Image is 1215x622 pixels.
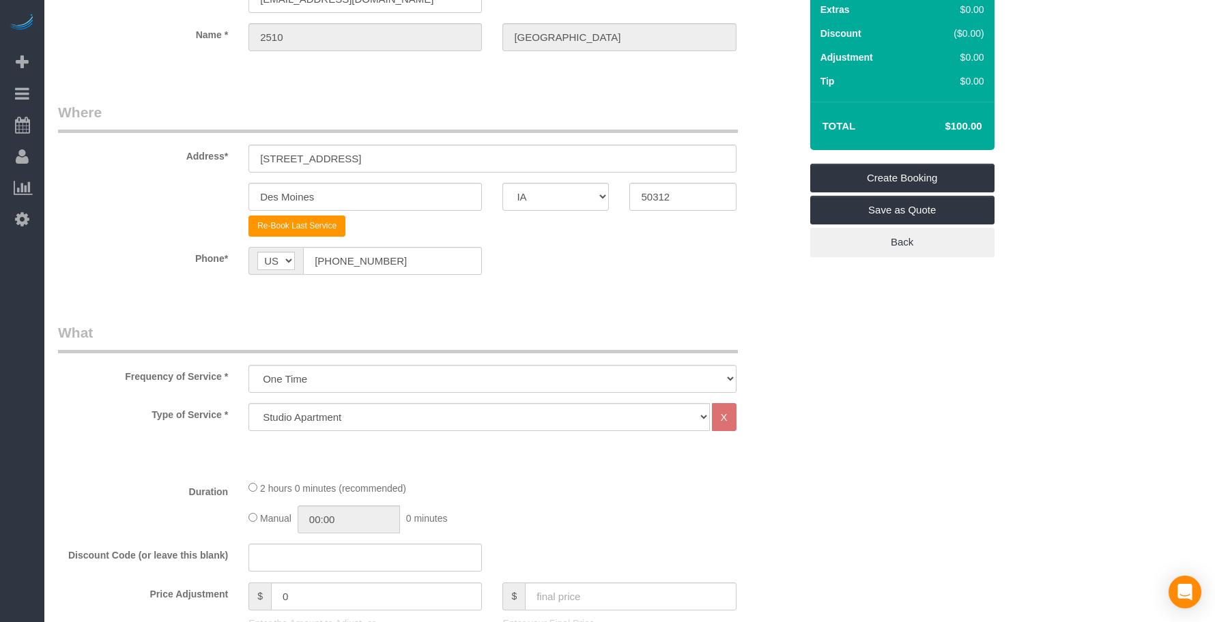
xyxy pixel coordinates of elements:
[810,196,995,224] a: Save as Quote
[629,183,736,211] input: Zip Code*
[810,164,995,192] a: Create Booking
[921,3,984,16] div: $0.00
[1169,576,1201,608] div: Open Intercom Messenger
[921,74,984,88] div: $0.00
[248,582,271,610] span: $
[48,544,238,562] label: Discount Code (or leave this blank)
[810,228,995,256] a: Back
[303,247,482,275] input: Phone*
[820,50,873,64] label: Adjustment
[260,513,291,524] span: Manual
[48,247,238,265] label: Phone*
[48,403,238,421] label: Type of Service *
[260,483,406,494] span: 2 hours 0 minutes (recommended)
[904,121,982,132] h4: $100.00
[58,323,738,353] legend: What
[820,74,835,88] label: Tip
[248,23,482,51] input: First Name*
[248,216,345,237] button: Re-Book Last Service
[525,582,736,610] input: final price
[921,27,984,40] div: ($0.00)
[48,582,238,601] label: Price Adjustment
[502,582,525,610] span: $
[48,23,238,42] label: Name *
[502,23,736,51] input: Last Name*
[406,513,448,524] span: 0 minutes
[820,3,850,16] label: Extras
[823,120,856,132] strong: Total
[921,50,984,64] div: $0.00
[820,27,861,40] label: Discount
[48,480,238,499] label: Duration
[8,14,35,33] img: Automaid Logo
[48,145,238,163] label: Address*
[48,365,238,383] label: Frequency of Service *
[248,183,482,211] input: City*
[58,102,738,133] legend: Where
